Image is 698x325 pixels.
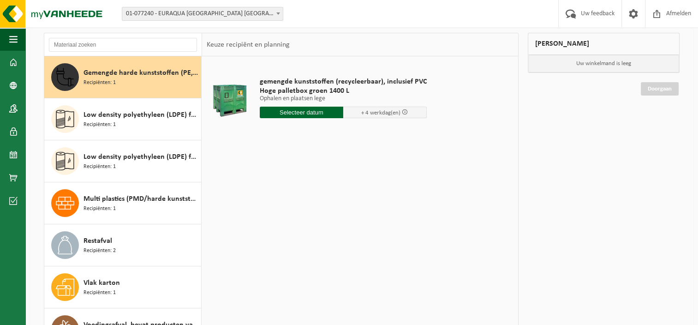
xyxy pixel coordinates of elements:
[122,7,283,20] span: 01-077240 - EURAQUA EUROPE NV - WAREGEM
[260,77,427,86] span: gemengde kunststoffen (recycleerbaar), inclusief PVC
[361,110,400,116] span: + 4 werkdag(en)
[641,82,679,96] a: Doorgaan
[44,140,202,182] button: Low density polyethyleen (LDPE) folie, los, naturel Recipiënten: 1
[84,162,116,171] span: Recipiënten: 1
[260,96,427,102] p: Ophalen en plaatsen lege
[84,235,112,247] span: Restafval
[528,55,680,72] p: Uw winkelmand is leeg
[84,277,120,289] span: Vlak karton
[84,247,116,255] span: Recipiënten: 2
[260,107,343,118] input: Selecteer datum
[44,98,202,140] button: Low density polyethyleen (LDPE) folie, los, gekleurd Recipiënten: 1
[84,151,199,162] span: Low density polyethyleen (LDPE) folie, los, naturel
[44,266,202,308] button: Vlak karton Recipiënten: 1
[84,205,116,213] span: Recipiënten: 1
[84,289,116,297] span: Recipiënten: 1
[202,33,294,56] div: Keuze recipiënt en planning
[122,7,283,21] span: 01-077240 - EURAQUA EUROPE NV - WAREGEM
[84,67,199,78] span: Gemengde harde kunststoffen (PE, PP en PVC), recycleerbaar (industrieel)
[84,78,116,87] span: Recipiënten: 1
[44,224,202,266] button: Restafval Recipiënten: 2
[44,56,202,98] button: Gemengde harde kunststoffen (PE, PP en PVC), recycleerbaar (industrieel) Recipiënten: 1
[84,193,199,205] span: Multi plastics (PMD/harde kunststoffen/spanbanden/EPS/folie naturel/folie gemengd)
[84,120,116,129] span: Recipiënten: 1
[260,86,427,96] span: Hoge palletbox groen 1400 L
[528,33,680,55] div: [PERSON_NAME]
[49,38,197,52] input: Materiaal zoeken
[44,182,202,224] button: Multi plastics (PMD/harde kunststoffen/spanbanden/EPS/folie naturel/folie gemengd) Recipiënten: 1
[84,109,199,120] span: Low density polyethyleen (LDPE) folie, los, gekleurd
